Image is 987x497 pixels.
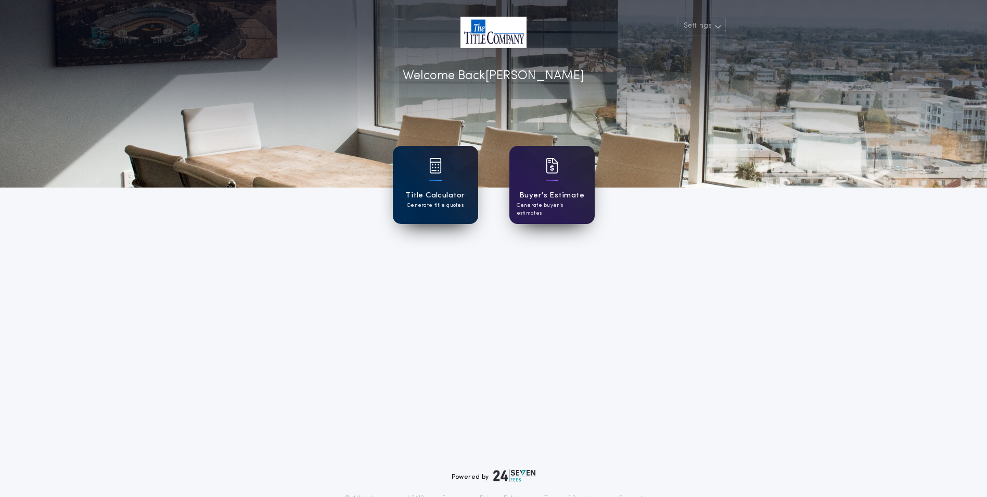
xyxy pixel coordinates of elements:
img: card icon [429,158,442,173]
h1: Title Calculator [405,190,465,202]
p: Generate title quotes [407,202,464,209]
img: logo [493,469,536,482]
p: Welcome Back [PERSON_NAME] [403,67,584,85]
div: Powered by [452,469,536,482]
a: card iconBuyer's EstimateGenerate buyer's estimates [509,146,595,224]
p: Generate buyer's estimates [517,202,587,217]
h1: Buyer's Estimate [519,190,584,202]
img: card icon [546,158,558,173]
button: Settings [677,17,726,35]
img: account-logo [460,17,527,48]
a: card iconTitle CalculatorGenerate title quotes [393,146,478,224]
